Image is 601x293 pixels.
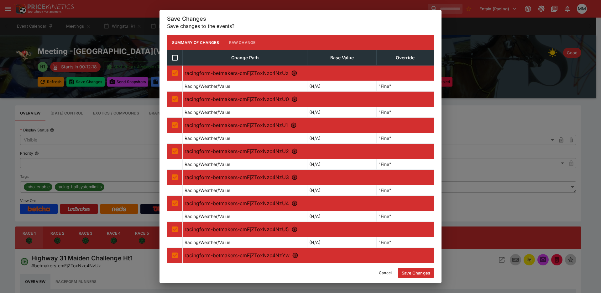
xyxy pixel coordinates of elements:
[185,95,432,103] p: racingform-betmakers-cmFjZToxNzc4NzU0
[185,173,432,181] p: racingform-betmakers-cmFjZToxNzc4NzU3
[307,50,376,66] th: Base Value
[290,122,297,128] svg: R3 - Highway 31 Maiden Challenge Ht3
[398,268,434,278] button: Save Changes
[167,35,224,50] button: Summary of Changes
[185,161,230,168] p: Racing/Weather/Value
[292,252,298,258] svg: R8 - Sportsbet Same Race Multi
[307,159,376,170] td: (N/A)
[185,135,230,141] p: Racing/Weather/Value
[185,69,432,77] p: racingform-betmakers-cmFjZToxNzc4NzUz
[185,200,432,207] p: racingform-betmakers-cmFjZToxNzc4NzU4
[291,96,298,102] svg: R2 - Highway 31 Maiden Challenge Ht2
[307,107,376,118] td: (N/A)
[376,159,434,170] td: "Fine"
[376,50,434,66] th: Override
[376,81,434,92] td: "Fine"
[376,185,434,196] td: "Fine"
[376,211,434,222] td: "Fine"
[185,109,230,115] p: Racing/Weather/Value
[185,83,230,89] p: Racing/Weather/Value
[185,187,230,194] p: Racing/Weather/Value
[291,70,297,76] svg: R1 - Highway 31 Maiden Challenge Ht1
[307,185,376,196] td: (N/A)
[185,252,432,259] p: racingform-betmakers-cmFjZToxNzc4NzYw
[375,268,395,278] button: Cancel
[185,121,432,129] p: racingform-betmakers-cmFjZToxNzc4NzU1
[291,148,298,154] svg: R4 - Highway 31 Maiden Challenge Ht4
[185,147,432,155] p: racingform-betmakers-cmFjZToxNzc4NzU2
[183,50,307,66] th: Change Path
[167,22,434,30] p: Save changes to the events?
[307,133,376,144] td: (N/A)
[376,107,434,118] td: "Fine"
[185,226,432,233] p: racingform-betmakers-cmFjZToxNzc4NzU5
[307,211,376,222] td: (N/A)
[224,35,261,50] button: Raw Change
[376,237,434,248] td: "Fine"
[291,174,298,180] svg: R5 - Sportsbet Fast Form
[291,226,298,232] svg: R7 - Gorski Engineering
[307,237,376,248] td: (N/A)
[167,15,434,22] h5: Save Changes
[185,213,230,220] p: Racing/Weather/Value
[376,133,434,144] td: "Fine"
[307,81,376,92] td: (N/A)
[291,200,298,206] svg: R6 - Central Scaffolds
[185,239,230,246] p: Racing/Weather/Value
